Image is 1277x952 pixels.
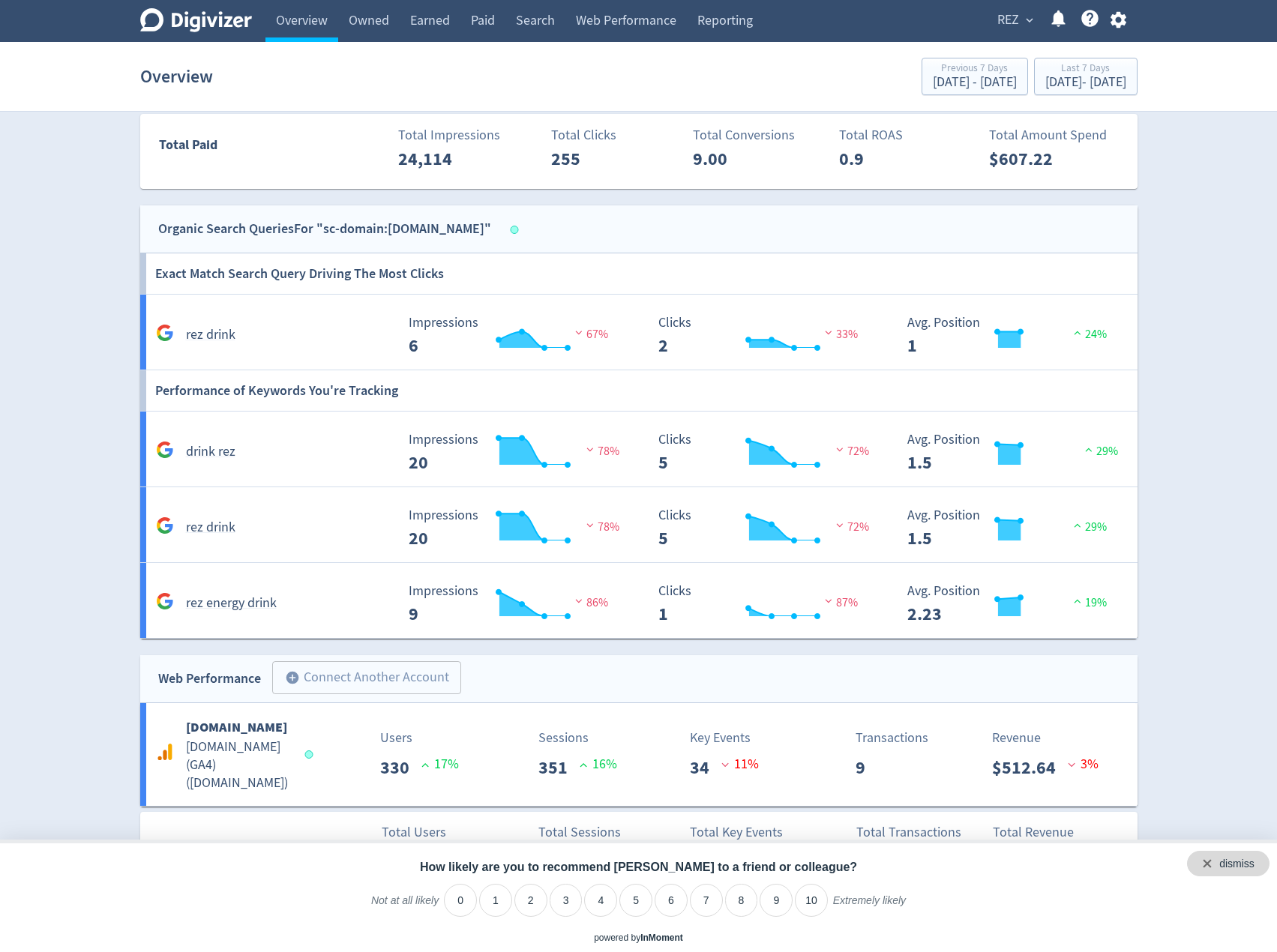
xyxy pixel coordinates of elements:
[856,822,961,843] p: Total Transactions
[571,327,586,338] img: negative-performance.svg
[186,738,291,792] h5: [DOMAIN_NAME] (GA4) ( [DOMAIN_NAME] )
[821,595,858,610] span: 87%
[186,443,235,461] h5: drink rez
[1023,13,1036,27] span: expand_more
[158,218,491,240] div: Organic Search Queries For "sc-domain:[DOMAIN_NAME]"
[159,835,306,864] div: Total
[538,822,621,843] p: Total Sessions
[156,516,174,534] svg: Google Analytics
[993,822,1074,843] p: Total Revenue
[1070,327,1085,338] img: positive-performance.svg
[583,519,598,531] img: negative-performance.svg
[760,884,793,917] li: 9
[401,433,626,472] svg: Impressions 20
[690,754,721,781] p: 34
[583,519,619,534] span: 78%
[856,754,877,781] p: 9
[832,444,869,459] span: 72%
[795,884,828,917] li: 10
[651,433,876,472] svg: Clicks 5
[922,58,1028,95] button: Previous 7 Days[DATE] - [DATE]
[619,884,652,917] li: 5
[571,595,608,610] span: 86%
[510,226,523,234] span: Data last synced: 1 Sep 2025, 7:01pm (AEST)
[140,412,1138,487] a: drink rez Impressions 20 Impressions 20 78% Clicks 5 Clicks 5 72% Avg. Position 1.5 Avg. Position...
[997,8,1019,32] span: REZ
[580,754,617,774] p: 16 %
[992,728,1099,748] p: Revenue
[140,703,1138,806] a: [DOMAIN_NAME][DOMAIN_NAME] (GA4)([DOMAIN_NAME])Users330 17%Sessions351 16%Key Events34 11%Transac...
[421,754,459,774] p: 17 %
[401,316,626,355] svg: Impressions 6
[1081,444,1118,459] span: 29%
[992,754,1068,781] p: $512.64
[821,327,836,338] img: negative-performance.svg
[571,595,586,606] img: negative-performance.svg
[398,125,534,145] p: Total Impressions
[155,370,398,411] h6: Performance of Keywords You're Tracking
[1070,519,1107,534] span: 29%
[1068,754,1099,774] p: 3 %
[571,327,608,342] span: 67%
[479,884,512,917] li: 1
[186,594,277,612] h5: rez energy drink
[155,253,444,294] h6: Exact Match Search Query Driving The Most Clicks
[550,884,583,917] li: 3
[1070,519,1085,531] img: positive-performance.svg
[186,718,287,736] b: [DOMAIN_NAME]
[583,444,619,459] span: 78%
[933,76,1017,89] div: [DATE] - [DATE]
[900,433,1125,472] svg: Avg. Position 1.5
[156,441,174,459] svg: Google Analytics
[989,145,1075,172] p: $607.22
[285,670,300,685] span: add_circle
[538,728,617,748] p: Sessions
[725,884,758,917] li: 8
[900,508,1125,548] svg: Avg. Position 1.5
[839,125,975,145] p: Total ROAS
[382,822,446,843] p: Total Users
[832,444,847,455] img: negative-performance.svg
[839,145,925,172] p: 0.9
[651,316,876,355] svg: Clicks 2
[651,584,876,624] svg: Clicks 1
[690,728,759,748] p: Key Events
[140,295,1138,370] a: rez drink Impressions 6 Impressions 6 67% Clicks 2 Clicks 2 33% Avg. Position 1 Avg. Position 1 24%
[514,884,547,917] li: 2
[583,444,598,455] img: negative-performance.svg
[140,563,1138,639] a: rez energy drink Impressions 9 Impressions 9 86% Clicks 1 Clicks 1 87% Avg. Position 2.23 Avg. Po...
[594,932,683,945] div: powered by inmoment
[186,326,235,344] h5: rez drink
[992,8,1037,32] button: REZ
[1070,595,1107,610] span: 19%
[140,487,1138,563] a: rez drink Impressions 20 Impressions 20 78% Clicks 5 Clicks 5 72% Avg. Position 1.5 Avg. Position...
[538,754,580,781] p: 351
[690,884,723,917] li: 7
[651,508,876,548] svg: Clicks 5
[1070,595,1085,606] img: positive-performance.svg
[398,145,484,172] p: 24,114
[1187,851,1270,876] div: Close survey
[832,519,869,534] span: 72%
[690,822,783,843] p: Total Key Events
[900,584,1125,624] svg: Avg. Position 2.23
[261,663,461,694] a: Connect Another Account
[156,592,174,610] svg: Google Analytics
[158,668,261,690] div: Web Performance
[1034,58,1138,95] button: Last 7 Days[DATE]- [DATE]
[140,52,213,100] h1: Overview
[156,743,174,761] svg: Google Analytics
[933,63,1017,76] div: Previous 7 Days
[640,933,683,943] a: InMoment
[821,595,836,606] img: negative-performance.svg
[551,125,687,145] p: Total Clicks
[371,894,439,919] label: Not at all likely
[721,754,759,774] p: 11 %
[186,519,235,537] h5: rez drink
[821,327,858,342] span: 33%
[693,125,829,145] p: Total Conversions
[989,125,1125,145] p: Total Amount Spend
[401,584,626,624] svg: Impressions 9
[551,145,637,172] p: 255
[156,324,174,342] svg: Google Analytics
